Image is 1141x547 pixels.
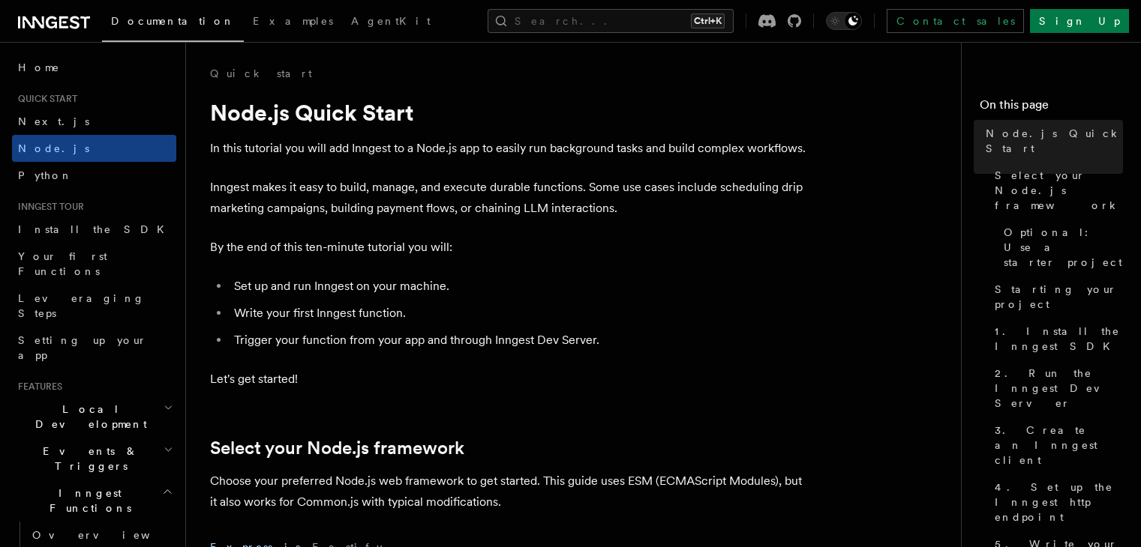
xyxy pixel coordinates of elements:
span: AgentKit [351,15,431,27]
span: Next.js [18,115,89,127]
span: Leveraging Steps [18,292,145,319]
span: Your first Functions [18,250,107,277]
span: Optional: Use a starter project [1004,225,1123,270]
a: Starting your project [989,276,1123,318]
a: Home [12,54,176,81]
span: Events & Triggers [12,444,164,474]
kbd: Ctrl+K [691,13,725,28]
a: Examples [244,4,342,40]
button: Search...Ctrl+K [488,9,734,33]
p: Choose your preferred Node.js web framework to get started. This guide uses ESM (ECMAScript Modul... [210,471,810,513]
span: Quick start [12,93,77,105]
span: Python [18,169,73,181]
a: Setting up your app [12,327,176,369]
span: Inngest Functions [12,486,162,516]
span: Setting up your app [18,334,147,361]
a: AgentKit [342,4,440,40]
a: Select your Node.js framework [989,162,1123,219]
button: Events & Triggers [12,438,176,480]
p: Let's get started! [210,369,810,390]
span: 1. Install the Inngest SDK [995,324,1123,354]
li: Write your first Inngest function. [230,303,810,324]
a: Node.js [12,135,176,162]
a: 1. Install the Inngest SDK [989,318,1123,360]
span: Inngest tour [12,201,84,213]
a: Leveraging Steps [12,285,176,327]
a: Next.js [12,108,176,135]
span: Overview [32,529,187,541]
li: Trigger your function from your app and through Inngest Dev Server. [230,330,810,351]
span: Node.js Quick Start [986,126,1123,156]
p: In this tutorial you will add Inngest to a Node.js app to easily run background tasks and build c... [210,138,810,159]
a: Your first Functions [12,243,176,285]
a: Install the SDK [12,216,176,243]
p: By the end of this ten-minute tutorial you will: [210,237,810,258]
span: Select your Node.js framework [995,168,1123,213]
span: 2. Run the Inngest Dev Server [995,366,1123,411]
span: Starting your project [995,282,1123,312]
span: 3. Create an Inngest client [995,423,1123,468]
span: Home [18,60,60,75]
span: Documentation [111,15,235,27]
h1: Node.js Quick Start [210,99,810,126]
a: 2. Run the Inngest Dev Server [989,360,1123,417]
h4: On this page [980,96,1123,120]
span: Features [12,381,62,393]
span: Node.js [18,142,89,154]
a: Contact sales [887,9,1024,33]
a: Sign Up [1030,9,1129,33]
a: 3. Create an Inngest client [989,417,1123,474]
span: Examples [253,15,333,27]
a: Quick start [210,66,312,81]
span: Install the SDK [18,223,173,235]
li: Set up and run Inngest on your machine. [230,276,810,297]
a: Optional: Use a starter project [998,219,1123,276]
button: Local Development [12,396,176,438]
a: Node.js Quick Start [980,120,1123,162]
a: Python [12,162,176,189]
button: Inngest Functions [12,480,176,522]
span: 4. Set up the Inngest http endpoint [995,480,1123,525]
p: Inngest makes it easy to build, manage, and execute durable functions. Some use cases include sch... [210,177,810,219]
button: Toggle dark mode [826,12,862,30]
a: 4. Set up the Inngest http endpoint [989,474,1123,531]
a: Documentation [102,4,244,42]
a: Select your Node.js framework [210,438,464,459]
span: Local Development [12,402,164,432]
